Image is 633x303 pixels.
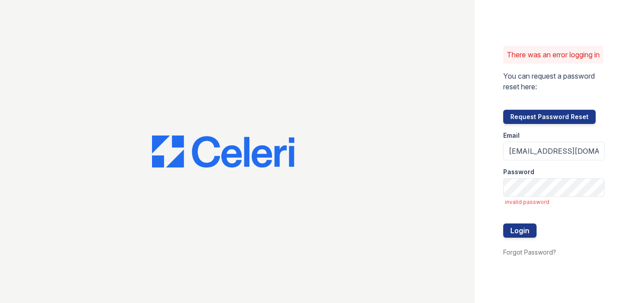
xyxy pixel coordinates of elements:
label: Email [503,131,520,140]
label: Password [503,167,534,176]
p: You can request a password reset here: [503,71,605,92]
span: invalid password [505,199,605,206]
img: CE_Logo_Blue-a8612792a0a2168367f1c8372b55b34899dd931a85d93a1a3d3e32e68fde9ad4.png [152,136,294,167]
a: Forgot Password? [503,248,556,256]
p: There was an error logging in [507,49,600,60]
button: Login [503,223,537,238]
button: Request Password Reset [503,110,596,124]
